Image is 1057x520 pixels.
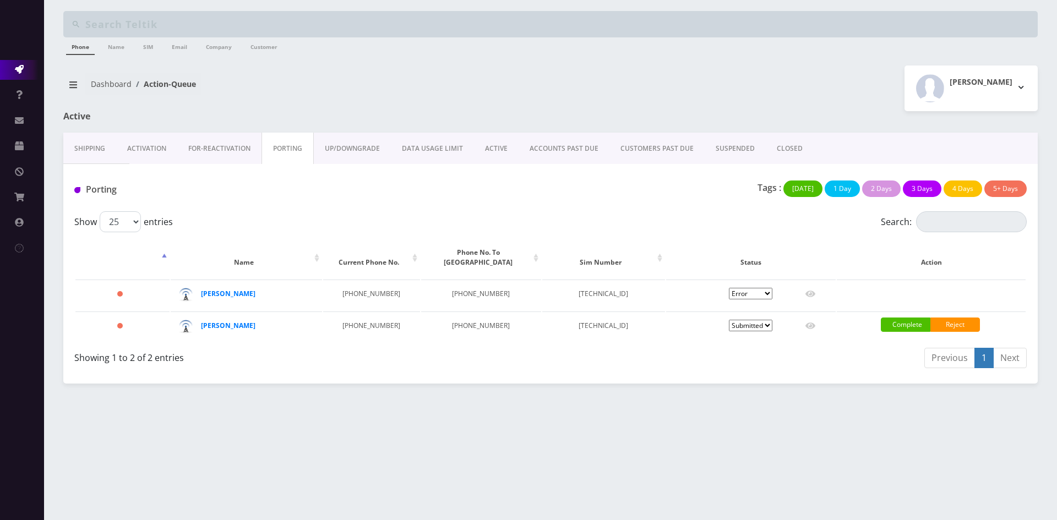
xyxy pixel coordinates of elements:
h1: Porting [74,184,381,195]
a: SIM [138,37,159,54]
a: FOR-REActivation [177,133,261,165]
a: CLOSED [766,133,814,165]
div: Showing 1 to 2 of 2 entries [74,347,542,364]
input: Search Teltik [85,14,1035,35]
h2: [PERSON_NAME] [950,78,1012,87]
a: CUSTOMERS PAST DUE [609,133,705,165]
th: Status [666,237,836,278]
a: Dashboard [91,79,132,89]
th: Current Phone No.: activate to sort column ascending [323,237,420,278]
button: 4 Days [944,180,982,197]
td: [PHONE_NUMBER] [421,311,541,342]
a: UP/DOWNGRADE [314,133,391,165]
p: Tags : [758,181,781,194]
button: 1 Day [825,180,860,197]
td: [TECHNICAL_ID] [542,280,665,310]
a: Customer [245,37,283,54]
a: Email [166,37,193,54]
td: [PHONE_NUMBER] [323,311,420,342]
th: Sim Number: activate to sort column ascending [542,237,665,278]
input: Search: [916,211,1027,232]
td: [PHONE_NUMBER] [421,280,541,310]
a: ACTIVE [474,133,519,165]
button: 5+ Days [984,180,1027,197]
label: Show entries [74,211,173,232]
a: Phone [66,37,95,55]
a: Next [993,348,1027,368]
label: Search: [881,211,1027,232]
button: [DATE] [783,180,822,197]
a: Activation [116,133,177,165]
a: DATA USAGE LIMIT [391,133,474,165]
a: Reject [930,318,980,332]
select: Showentries [100,211,141,232]
a: Company [200,37,237,54]
a: Previous [924,348,975,368]
a: Complete [881,318,930,332]
li: Action-Queue [132,78,196,90]
td: [TECHNICAL_ID] [542,311,665,342]
h1: Active [63,111,377,122]
button: [PERSON_NAME] [905,65,1038,111]
th: : activate to sort column descending [75,237,170,278]
nav: breadcrumb [63,73,542,104]
th: Name: activate to sort column ascending [171,237,322,278]
a: 1 [974,348,994,368]
a: SUSPENDED [705,133,766,165]
a: Name [102,37,130,54]
button: 3 Days [903,180,941,197]
img: Porting [74,187,80,193]
td: [PHONE_NUMBER] [323,280,420,310]
a: ACCOUNTS PAST DUE [519,133,609,165]
a: PORTING [261,133,314,165]
button: 2 Days [862,180,901,197]
th: Phone No. To Port: activate to sort column ascending [421,237,541,278]
a: Shipping [63,133,116,165]
th: Action [837,237,1026,278]
a: [PERSON_NAME] [201,289,255,298]
a: [PERSON_NAME] [201,321,255,330]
